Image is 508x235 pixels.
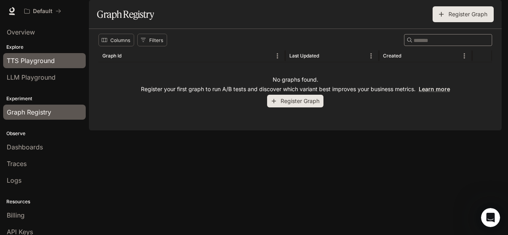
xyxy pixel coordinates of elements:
[97,6,154,22] h1: Graph Registry
[271,50,283,62] button: Menu
[102,53,121,59] div: Graph Id
[267,95,323,108] button: Register Graph
[481,208,500,227] iframe: Intercom live chat
[137,34,167,46] button: Show filters
[289,53,319,59] div: Last Updated
[33,8,52,15] p: Default
[320,50,332,62] button: Sort
[98,34,134,46] button: Select columns
[122,50,134,62] button: Sort
[383,53,401,59] div: Created
[404,34,492,46] div: Search
[419,86,450,92] a: Learn more
[458,50,470,62] button: Menu
[141,85,450,93] p: Register your first graph to run A/B tests and discover which variant best improves your business...
[365,50,377,62] button: Menu
[433,6,494,22] button: Register Graph
[402,50,414,62] button: Sort
[21,3,65,19] button: All workspaces
[273,76,318,84] p: No graphs found.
